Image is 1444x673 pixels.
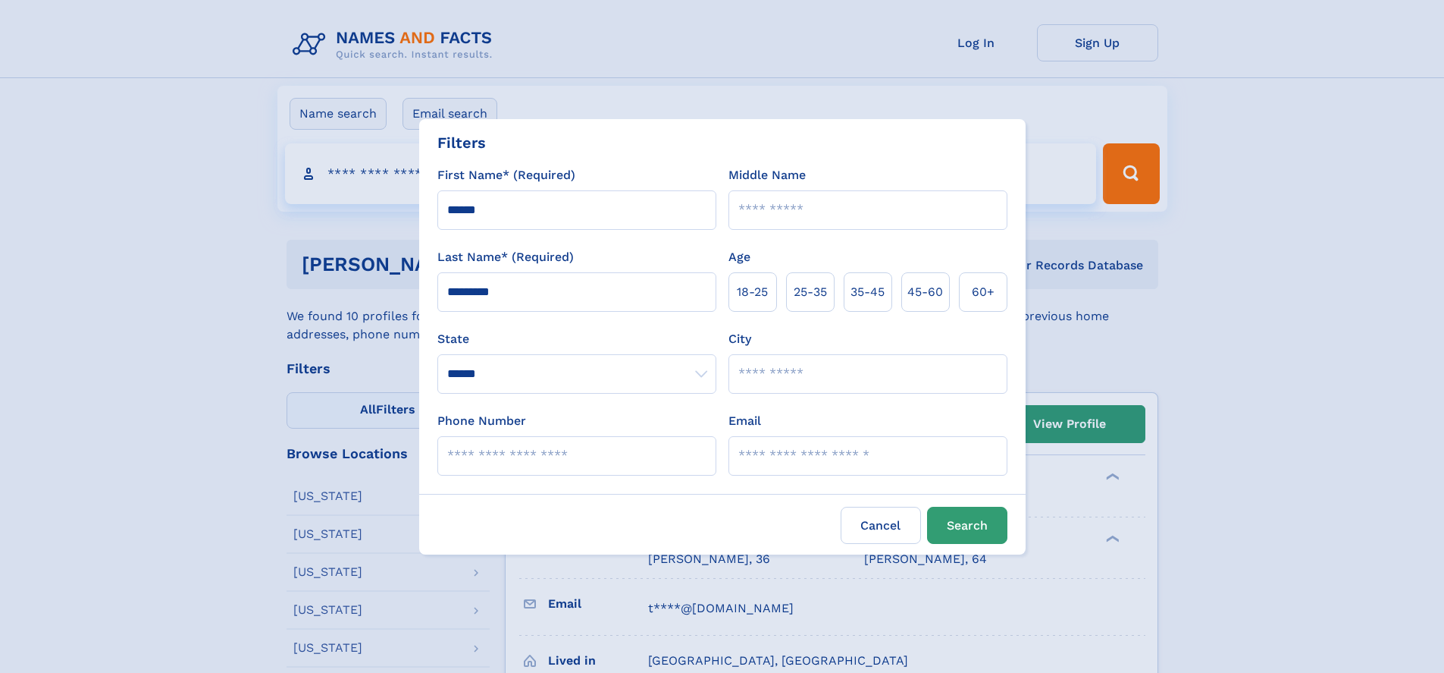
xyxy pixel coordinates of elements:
[437,330,716,348] label: State
[728,248,750,266] label: Age
[737,283,768,301] span: 18‑25
[850,283,885,301] span: 35‑45
[907,283,943,301] span: 45‑60
[437,248,574,266] label: Last Name* (Required)
[437,166,575,184] label: First Name* (Required)
[794,283,827,301] span: 25‑35
[927,507,1007,544] button: Search
[728,330,751,348] label: City
[728,412,761,430] label: Email
[437,131,486,154] div: Filters
[972,283,995,301] span: 60+
[437,412,526,430] label: Phone Number
[728,166,806,184] label: Middle Name
[841,507,921,544] label: Cancel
